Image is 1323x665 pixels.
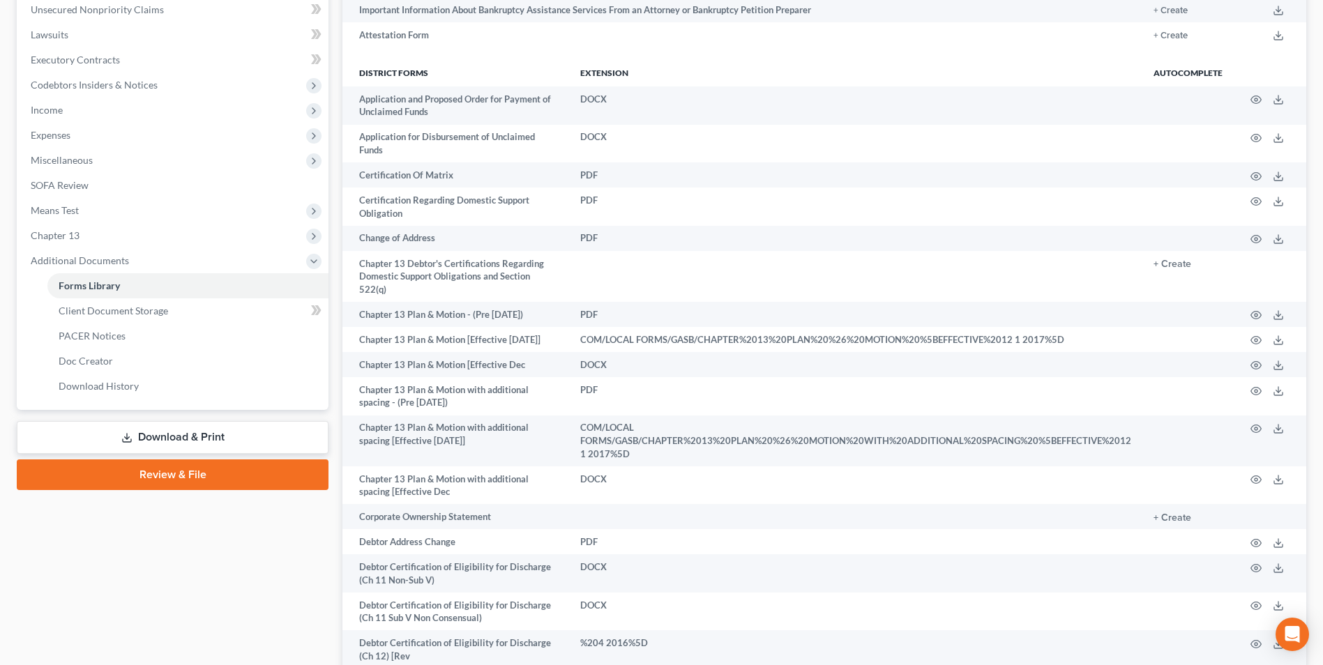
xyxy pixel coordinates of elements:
[569,302,1142,327] td: PDF
[20,173,328,198] a: SOFA Review
[20,22,328,47] a: Lawsuits
[31,254,129,266] span: Additional Documents
[59,355,113,367] span: Doc Creator
[342,59,569,86] th: District forms
[47,273,328,298] a: Forms Library
[569,466,1142,505] td: DOCX
[569,554,1142,593] td: DOCX
[569,188,1142,226] td: PDF
[31,29,68,40] span: Lawsuits
[342,352,569,377] td: Chapter 13 Plan & Motion [Effective Dec
[1142,59,1234,86] th: Autocomplete
[31,154,93,166] span: Miscellaneous
[31,54,120,66] span: Executory Contracts
[1154,513,1191,523] button: + Create
[342,327,569,352] td: Chapter 13 Plan & Motion [Effective [DATE]]
[1154,31,1188,40] button: + Create
[17,421,328,454] a: Download & Print
[31,179,89,191] span: SOFA Review
[569,327,1142,352] td: COM/LOCAL FORMS/GASB/CHAPTER%2013%20PLAN%20%26%20MOTION%20%5BEFFECTIVE%2012 1 2017%5D
[1154,259,1191,269] button: + Create
[31,204,79,216] span: Means Test
[342,415,569,466] td: Chapter 13 Plan & Motion with additional spacing [Effective [DATE]]
[342,251,569,302] td: Chapter 13 Debtor's Certifications Regarding Domestic Support Obligations and Section 522(q)
[342,593,569,631] td: Debtor Certification of Eligibility for Discharge (Ch 11 Sub V Non Consensual)
[342,188,569,226] td: Certification Regarding Domestic Support Obligation
[31,3,164,15] span: Unsecured Nonpriority Claims
[342,466,569,505] td: Chapter 13 Plan & Motion with additional spacing [Effective Dec
[31,229,80,241] span: Chapter 13
[569,226,1142,251] td: PDF
[47,374,328,399] a: Download History
[569,529,1142,554] td: PDF
[569,86,1142,125] td: DOCX
[59,305,168,316] span: Client Document Storage
[59,380,139,392] span: Download History
[569,59,1142,86] th: Extension
[569,415,1142,466] td: COM/LOCAL FORMS/GASB/CHAPTER%2013%20PLAN%20%26%20MOTION%20WITH%20ADDITIONAL%20SPACING%20%5BEFFECT...
[342,162,569,188] td: Certification Of Matrix
[342,529,569,554] td: Debtor Address Change
[1276,618,1309,651] div: Open Intercom Messenger
[47,323,328,349] a: PACER Notices
[17,459,328,490] a: Review & File
[31,104,63,116] span: Income
[342,22,1072,47] td: Attestation Form
[20,47,328,72] a: Executory Contracts
[342,86,569,125] td: Application and Proposed Order for Payment of Unclaimed Funds
[342,125,569,163] td: Application for Disbursement of Unclaimed Funds
[1154,6,1188,15] button: + Create
[342,302,569,327] td: Chapter 13 Plan & Motion - (Pre [DATE])
[569,377,1142,415] td: PDF
[59,280,120,291] span: Forms Library
[342,504,569,529] td: Corporate Ownership Statement
[31,79,158,91] span: Codebtors Insiders & Notices
[342,226,569,251] td: Change of Address
[569,593,1142,631] td: DOCX
[569,352,1142,377] td: DOCX
[47,349,328,374] a: Doc Creator
[31,129,70,141] span: Expenses
[569,125,1142,163] td: DOCX
[59,330,126,342] span: PACER Notices
[342,377,569,415] td: Chapter 13 Plan & Motion with additional spacing - (Pre [DATE])
[569,162,1142,188] td: PDF
[47,298,328,323] a: Client Document Storage
[342,554,569,593] td: Debtor Certification of Eligibility for Discharge (Ch 11 Non-Sub V)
